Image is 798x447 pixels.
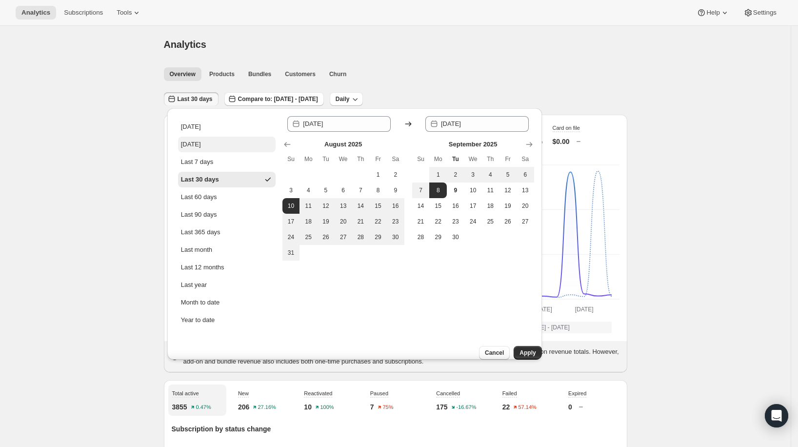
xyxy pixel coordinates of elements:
span: 8 [373,186,383,194]
span: 9 [391,186,400,194]
button: Thursday September 11 2025 [481,183,499,198]
th: Monday [429,151,447,167]
button: Friday August 1 2025 [369,167,387,183]
span: Help [706,9,719,17]
span: 23 [451,218,460,225]
span: 20 [520,202,530,210]
button: Monday September 15 2025 [429,198,447,214]
span: 30 [391,233,400,241]
span: 5 [503,171,513,179]
p: 10 [304,402,312,412]
th: Saturday [387,151,404,167]
span: 19 [503,202,513,210]
button: Friday August 8 2025 [369,183,387,198]
span: 30 [451,233,460,241]
button: Tuesday August 19 2025 [317,214,335,229]
button: Month to date [178,295,276,310]
button: Wednesday September 24 2025 [464,214,482,229]
button: Last 30 days [178,172,276,187]
button: Monday August 4 2025 [299,183,317,198]
button: Compare to: [DATE] - [DATE] [224,92,324,106]
span: 8 [433,186,443,194]
button: Sunday August 24 2025 [282,229,300,245]
text: 75% [382,405,393,410]
button: Friday August 29 2025 [369,229,387,245]
div: Open Intercom Messenger [765,404,788,427]
span: 24 [286,233,296,241]
p: 175 [436,402,447,412]
button: Friday September 5 2025 [499,167,517,183]
th: Tuesday [447,151,464,167]
button: Last 365 days [178,224,276,240]
span: [DATE] - [DATE] [528,324,570,331]
button: Cancel [479,346,510,360]
text: 57.14% [519,405,537,410]
span: 4 [485,171,495,179]
span: 25 [485,218,495,225]
button: Settings [738,6,782,20]
span: Total active [172,390,199,396]
text: -16.67% [456,405,476,410]
button: Daily [330,92,363,106]
th: Saturday [517,151,534,167]
button: Sunday September 21 2025 [412,214,430,229]
span: 3 [468,171,478,179]
button: Friday August 22 2025 [369,214,387,229]
button: Thursday August 28 2025 [352,229,369,245]
span: New [238,390,249,396]
span: 11 [485,186,495,194]
span: Cancelled [436,390,460,396]
span: Sa [520,155,530,163]
span: 20 [339,218,348,225]
span: Customers [285,70,316,78]
th: Wednesday [464,151,482,167]
span: Overview [170,70,196,78]
button: Year to date [178,312,276,328]
span: 2 [451,171,460,179]
span: 10 [286,202,296,210]
button: Monday September 22 2025 [429,214,447,229]
span: 19 [321,218,331,225]
button: Wednesday August 13 2025 [335,198,352,214]
span: 12 [321,202,331,210]
span: Failed [502,390,517,396]
span: 15 [433,202,443,210]
span: Last 30 days [178,95,213,103]
button: Today Tuesday September 9 2025 [447,183,464,198]
button: Sunday September 28 2025 [412,229,430,245]
span: 6 [339,186,348,194]
text: [DATE] [575,306,593,313]
span: 16 [451,202,460,210]
button: Thursday September 25 2025 [481,214,499,229]
div: Month to date [181,298,220,307]
span: Analytics [164,39,206,50]
button: Wednesday August 20 2025 [335,214,352,229]
span: 21 [356,218,365,225]
span: We [468,155,478,163]
div: Last 365 days [181,227,220,237]
button: Sunday August 17 2025 [282,214,300,229]
button: Monday August 18 2025 [299,214,317,229]
span: 12 [503,186,513,194]
span: Compare to: [DATE] - [DATE] [238,95,318,103]
div: [DATE] [181,140,201,149]
button: [DATE] [178,119,276,135]
button: Saturday September 13 2025 [517,183,534,198]
button: Last 90 days [178,207,276,223]
span: Expired [568,390,586,396]
span: 29 [373,233,383,241]
span: Su [416,155,426,163]
span: Products [209,70,235,78]
button: Sunday August 31 2025 [282,245,300,261]
span: Fr [373,155,383,163]
th: Sunday [412,151,430,167]
span: 27 [339,233,348,241]
div: Last 12 months [181,263,224,272]
p: 206 [238,402,249,412]
span: 13 [520,186,530,194]
button: Wednesday August 27 2025 [335,229,352,245]
button: End of range Monday September 8 2025 [429,183,447,198]
button: Tuesday August 12 2025 [317,198,335,214]
button: [DATE] [178,137,276,152]
p: 22 [502,402,510,412]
